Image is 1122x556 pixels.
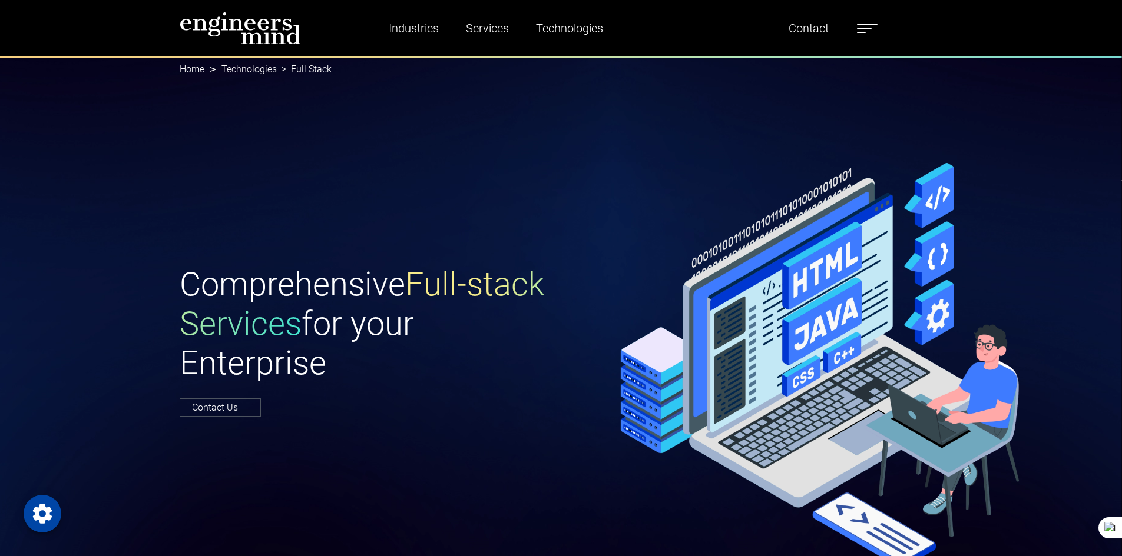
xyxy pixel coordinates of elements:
a: Contact Us [180,398,261,417]
img: logo [180,12,301,45]
a: Home [180,64,204,75]
a: Contact [784,15,833,42]
span: Full-stack Services [180,265,544,343]
a: Technologies [221,64,277,75]
a: Industries [384,15,443,42]
h1: Comprehensive for your Enterprise [180,265,554,384]
nav: breadcrumb [180,56,943,82]
a: Technologies [531,15,608,42]
a: Services [461,15,514,42]
li: Full Stack [277,62,332,76]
